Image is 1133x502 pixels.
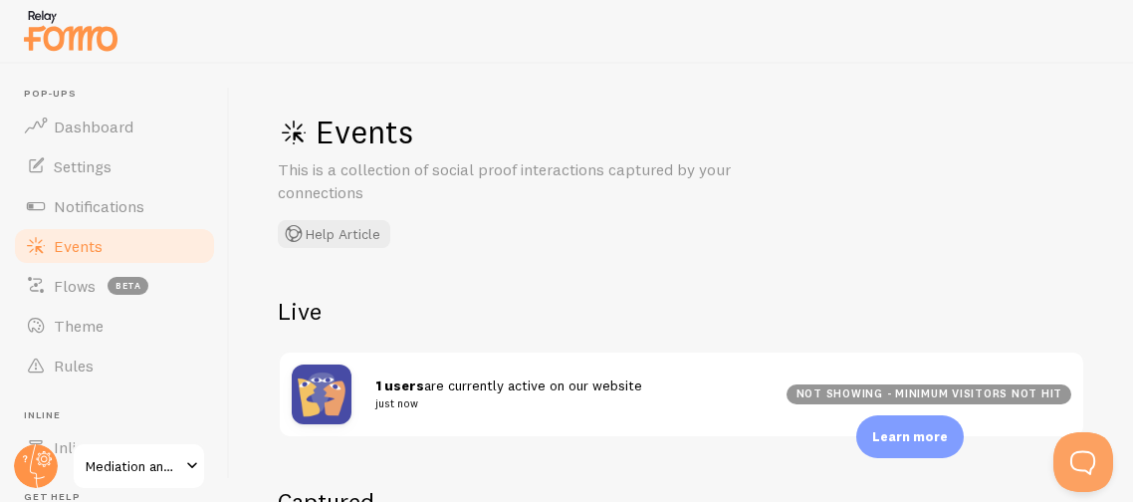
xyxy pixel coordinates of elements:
a: Settings [12,146,217,186]
span: Theme [54,316,104,336]
span: Notifications [54,196,144,216]
span: Events [54,236,103,256]
div: Learn more [856,415,964,458]
img: pageviews.png [292,365,351,424]
a: Inline [12,427,217,467]
button: Help Article [278,220,390,248]
p: Learn more [872,427,948,446]
span: Dashboard [54,117,133,136]
small: just now [375,394,763,412]
span: are currently active on our website [375,376,763,413]
span: Rules [54,356,94,376]
a: Notifications [12,186,217,226]
p: This is a collection of social proof interactions captured by your connections [278,158,756,204]
img: fomo-relay-logo-orange.svg [21,5,120,56]
a: Mediation and Arbitration Offices of [PERSON_NAME], LLC [72,442,206,490]
h1: Events [278,112,875,152]
span: beta [108,277,148,295]
a: Flows beta [12,266,217,306]
span: Inline [54,437,93,457]
a: Rules [12,346,217,385]
span: Inline [24,409,217,422]
strong: 1 users [375,376,424,394]
div: not showing - minimum visitors not hit [787,384,1071,404]
a: Dashboard [12,107,217,146]
span: Settings [54,156,112,176]
span: Pop-ups [24,88,217,101]
a: Theme [12,306,217,346]
span: Flows [54,276,96,296]
a: Events [12,226,217,266]
span: Mediation and Arbitration Offices of [PERSON_NAME], LLC [86,454,180,478]
iframe: Help Scout Beacon - Open [1053,432,1113,492]
h2: Live [278,296,1085,327]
